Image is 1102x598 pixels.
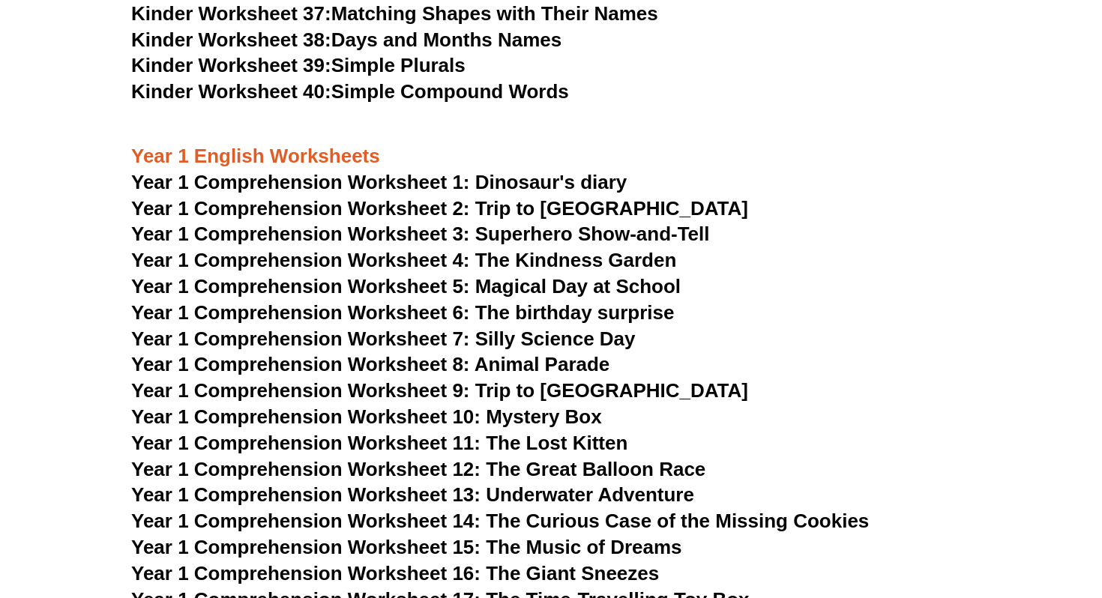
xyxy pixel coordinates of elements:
a: Year 1 Comprehension Worksheet 9: Trip to [GEOGRAPHIC_DATA] [131,379,748,402]
h3: Year 1 English Worksheets [131,144,971,169]
iframe: Chat Widget [1027,526,1102,598]
span: Kinder Worksheet 37: [131,2,331,25]
a: Kinder Worksheet 38:Days and Months Names [131,28,561,51]
a: Year 1 Comprehension Worksheet 13: Underwater Adventure [131,483,694,506]
a: Year 1 Comprehension Worksheet 1: Dinosaur's diary [131,171,627,193]
a: Year 1 Comprehension Worksheet 7: Silly Science Day [131,327,636,350]
a: Year 1 Comprehension Worksheet 4: The Kindness Garden [131,249,676,271]
a: Year 1 Comprehension Worksheet 6: The birthday surprise [131,301,674,324]
span: Kinder Worksheet 39: [131,54,331,76]
a: Year 1 Comprehension Worksheet 12: The Great Balloon Race [131,458,705,480]
span: Kinder Worksheet 38: [131,28,331,51]
a: Year 1 Comprehension Worksheet 5: Magical Day at School [131,275,681,298]
span: Kinder Worksheet 40: [131,80,331,103]
a: Year 1 Comprehension Worksheet 16: The Giant Sneezes [131,562,659,585]
a: Kinder Worksheet 37:Matching Shapes with Their Names [131,2,658,25]
a: Kinder Worksheet 39:Simple Plurals [131,54,466,76]
a: Year 1 Comprehension Worksheet 3: Superhero Show-and-Tell [131,223,710,245]
a: Year 1 Comprehension Worksheet 2: Trip to [GEOGRAPHIC_DATA] [131,197,748,220]
a: Year 1 Comprehension Worksheet 8: Animal Parade [131,353,609,375]
a: Year 1 Comprehension Worksheet 11: The Lost Kitten [131,432,627,454]
a: Year 1 Comprehension Worksheet 14: The Curious Case of the Missing Cookies [131,510,869,532]
a: Kinder Worksheet 40:Simple Compound Words [131,80,569,103]
a: Year 1 Comprehension Worksheet 10: Mystery Box [131,405,602,428]
a: Year 1 Comprehension Worksheet 15: The Music of Dreams [131,536,682,558]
